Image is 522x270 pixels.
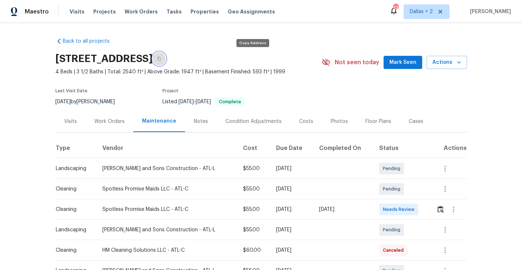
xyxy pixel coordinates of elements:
[56,185,91,193] div: Cleaning
[243,185,264,193] div: $55.00
[431,138,467,158] th: Actions
[270,138,313,158] th: Due Date
[228,8,275,15] span: Geo Assignments
[55,38,125,45] a: Back to all projects
[276,226,307,234] div: [DATE]
[383,226,403,234] span: Pending
[276,247,307,254] div: [DATE]
[276,165,307,172] div: [DATE]
[243,226,264,234] div: $55.00
[102,226,231,234] div: [PERSON_NAME] and Sons Construction - ATL-L
[299,118,313,125] div: Costs
[142,117,176,125] div: Maintenance
[162,99,245,104] span: Listed
[55,55,153,62] h2: [STREET_ADDRESS]
[56,206,91,213] div: Cleaning
[373,138,431,158] th: Status
[237,138,270,158] th: Cost
[56,247,91,254] div: Cleaning
[383,206,417,213] span: Needs Review
[55,68,322,76] span: 4 Beds | 3 1/2 Baths | Total: 2540 ft² | Above Grade: 1947 ft² | Basement Finished: 593 ft² | 1999
[216,100,244,104] span: Complete
[178,99,211,104] span: -
[409,118,423,125] div: Cases
[335,59,379,66] span: Not seen today
[55,99,71,104] span: [DATE]
[162,89,178,93] span: Project
[102,206,231,213] div: Spotless Promise Maids LLC - ATL-C
[437,206,444,213] img: Review Icon
[55,97,123,106] div: by [PERSON_NAME]
[102,247,231,254] div: HM Cleaning Solutions LLC - ATL-C
[56,226,91,234] div: Landscaping
[383,247,407,254] span: Canceled
[97,138,237,158] th: Vendor
[166,9,182,14] span: Tasks
[467,8,511,15] span: [PERSON_NAME]
[70,8,85,15] span: Visits
[393,4,398,12] div: 57
[93,8,116,15] span: Projects
[178,99,194,104] span: [DATE]
[56,165,91,172] div: Landscaping
[276,185,307,193] div: [DATE]
[313,138,374,158] th: Completed On
[319,206,368,213] div: [DATE]
[225,118,282,125] div: Condition Adjustments
[194,118,208,125] div: Notes
[331,118,348,125] div: Photos
[410,8,433,15] span: Dallas + 2
[243,247,264,254] div: $60.00
[125,8,158,15] span: Work Orders
[383,185,403,193] span: Pending
[384,56,422,69] button: Mark Seen
[243,165,264,172] div: $55.00
[427,56,467,69] button: Actions
[64,118,77,125] div: Visits
[436,201,445,218] button: Review Icon
[102,185,231,193] div: Spotless Promise Maids LLC - ATL-C
[365,118,391,125] div: Floor Plans
[94,118,125,125] div: Work Orders
[55,89,87,93] span: Last Visit Date
[243,206,264,213] div: $55.00
[432,58,461,67] span: Actions
[389,58,416,67] span: Mark Seen
[102,165,231,172] div: [PERSON_NAME] and Sons Construction - ATL-L
[191,8,219,15] span: Properties
[25,8,49,15] span: Maestro
[276,206,307,213] div: [DATE]
[196,99,211,104] span: [DATE]
[55,138,97,158] th: Type
[383,165,403,172] span: Pending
